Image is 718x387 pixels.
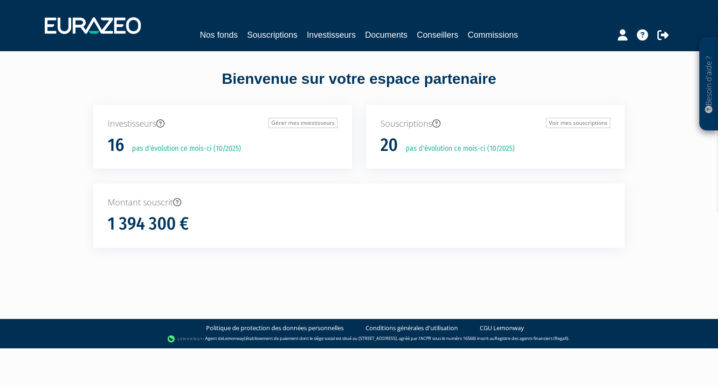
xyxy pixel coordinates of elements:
a: Documents [365,28,407,41]
h1: 16 [108,136,124,155]
a: Gérer mes investisseurs [269,118,338,128]
p: Souscriptions [380,118,610,130]
a: CGU Lemonway [480,324,524,333]
a: Conseillers [417,28,458,41]
a: Lemonway [223,335,244,341]
a: Souscriptions [247,28,297,41]
a: Nos fonds [200,28,238,41]
a: Investisseurs [307,28,356,41]
div: - Agent de (établissement de paiement dont le siège social est situé au [STREET_ADDRESS], agréé p... [9,334,709,344]
div: Bienvenue sur votre espace partenaire [86,68,632,105]
a: Registre des agents financiers (Regafi) [495,335,568,341]
img: 1732889491-logotype_eurazeo_blanc_rvb.png [45,17,141,34]
img: logo-lemonway.png [167,334,203,344]
p: Montant souscrit [108,197,610,209]
a: Voir mes souscriptions [546,118,610,128]
p: Investisseurs [108,118,338,130]
h1: 20 [380,136,398,155]
a: Politique de protection des données personnelles [206,324,344,333]
a: Commissions [468,28,518,41]
a: Conditions générales d'utilisation [366,324,458,333]
h1: 1 394 300 € [108,214,189,234]
p: Besoin d'aide ? [704,42,714,126]
p: pas d'évolution ce mois-ci (10/2025) [125,143,241,154]
p: pas d'évolution ce mois-ci (10/2025) [399,143,515,154]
